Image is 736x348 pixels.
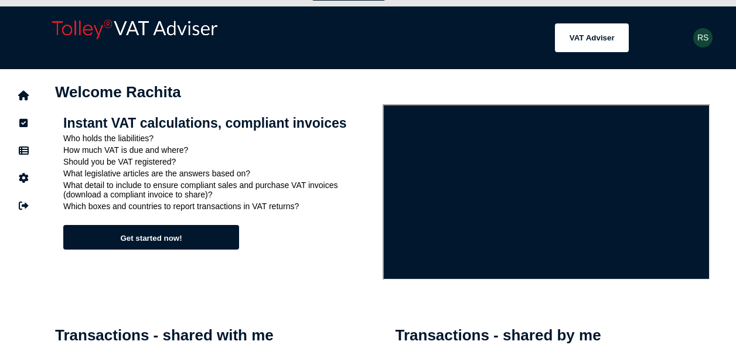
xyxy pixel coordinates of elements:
p: What legislative articles are the answers based on? [63,169,374,178]
button: Home [11,83,36,108]
h1: Welcome Rachita [55,83,710,101]
p: How much VAT is due and where? [63,145,374,155]
button: Manage settings [11,166,36,190]
p: What detail to include to ensure compliant sales and purchase VAT invoices (download a compliant ... [63,180,374,199]
h1: Transactions - shared with me [55,326,370,344]
p: Should you be VAT registered? [63,157,374,166]
div: Profile settings [693,28,713,47]
menu: navigate products [229,23,629,52]
button: Get started now! [63,225,239,250]
button: Sign out [11,193,36,218]
h2: Instant VAT calculations, compliant invoices [63,115,374,131]
button: Tasks [11,111,36,135]
iframe: VAT Adviser intro [383,104,710,280]
button: Data manager [11,138,36,163]
button: Shows a dropdown of VAT Advisor options [555,23,629,52]
p: Who holds the liabilities? [63,134,374,143]
p: Which boxes and countries to report transactions in VAT returns? [63,202,374,211]
h1: Transactions - shared by me [396,326,711,344]
div: app logo [47,15,223,60]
